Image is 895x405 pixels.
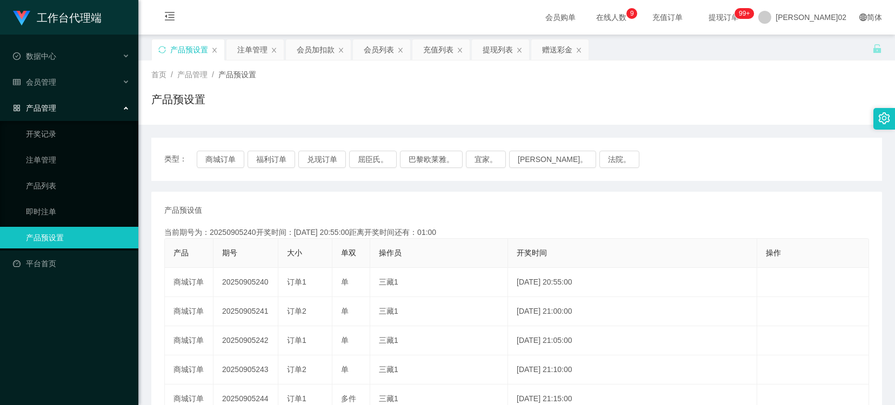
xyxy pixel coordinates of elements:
[164,227,869,238] div: 当前期号为：20250905240开奖时间：[DATE] 20:55:00距离开奖时间还有：01:00
[171,70,173,79] span: /
[13,78,21,86] i: 图标： table
[26,104,56,112] font: 产品管理
[859,13,867,21] i: 图标： global
[287,307,306,315] span: 订单2
[26,201,130,222] a: 即时注单
[151,1,188,35] i: 图标： menu-fold
[197,151,244,168] button: 商城订单
[165,355,213,384] td: 商城订单
[287,394,306,403] span: 订单1
[878,112,890,124] i: 图标： 设置
[26,227,130,248] a: 产品预设置
[508,326,757,355] td: [DATE] 21:05:00
[213,268,278,297] td: 20250905240
[170,39,208,60] div: 产品预设置
[517,248,547,257] span: 开奖时间
[630,8,634,19] p: 9
[370,355,508,384] td: 三藏1
[287,248,302,257] span: 大小
[13,11,30,26] img: logo.9652507e.png
[212,70,214,79] span: /
[287,278,306,286] span: 订单1
[457,47,463,53] i: 图标： 关闭
[508,297,757,326] td: [DATE] 21:00:00
[599,151,639,168] button: 法院。
[341,278,349,286] span: 单
[165,297,213,326] td: 商城订单
[271,47,277,53] i: 图标： 关闭
[177,70,208,79] span: 产品管理
[370,268,508,297] td: 三藏1
[222,248,237,257] span: 期号
[297,39,335,60] div: 会员加扣款
[164,151,197,168] span: 类型：
[423,39,453,60] div: 充值列表
[287,336,306,345] span: 订单1
[652,13,683,22] font: 充值订单
[341,365,349,374] span: 单
[349,151,397,168] button: 屈臣氏。
[13,253,130,274] a: 图标： 仪表板平台首页
[509,151,596,168] button: [PERSON_NAME]。
[341,307,349,315] span: 单
[341,336,349,345] span: 单
[26,52,56,60] font: 数据中心
[872,44,882,53] i: 图标： 解锁
[26,78,56,86] font: 会员管理
[508,355,757,384] td: [DATE] 21:10:00
[26,149,130,171] a: 注单管理
[287,365,306,374] span: 订单2
[248,151,295,168] button: 福利订单
[483,39,513,60] div: 提现列表
[213,297,278,326] td: 20250905241
[596,13,626,22] font: 在线人数
[626,8,637,19] sup: 9
[26,123,130,145] a: 开奖记录
[364,39,394,60] div: 会员列表
[341,394,356,403] span: 多件
[165,268,213,297] td: 商城订单
[466,151,506,168] button: 宜家。
[26,175,130,197] a: 产品列表
[576,47,582,53] i: 图标： 关闭
[766,248,781,257] span: 操作
[13,104,21,112] i: 图标： AppStore-O
[213,355,278,384] td: 20250905243
[709,13,739,22] font: 提现订单
[164,205,202,216] span: 产品预设值
[400,151,463,168] button: 巴黎欧莱雅。
[542,39,572,60] div: 赠送彩金
[237,39,268,60] div: 注单管理
[298,151,346,168] button: 兑现订单
[218,70,256,79] span: 产品预设置
[379,248,402,257] span: 操作员
[151,91,205,107] h1: 产品预设置
[338,47,344,53] i: 图标： 关闭
[734,8,754,19] sup: 1090
[516,47,523,53] i: 图标： 关闭
[867,13,882,22] font: 简体
[13,52,21,60] i: 图标： check-circle-o
[158,46,166,53] i: 图标： 同步
[211,47,218,53] i: 图标： 关闭
[173,248,189,257] span: 产品
[341,248,356,257] span: 单双
[213,326,278,355] td: 20250905242
[13,13,102,22] a: 工作台代理端
[37,1,102,35] h1: 工作台代理端
[370,297,508,326] td: 三藏1
[370,326,508,355] td: 三藏1
[165,326,213,355] td: 商城订单
[151,70,166,79] span: 首页
[508,268,757,297] td: [DATE] 20:55:00
[397,47,404,53] i: 图标： 关闭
